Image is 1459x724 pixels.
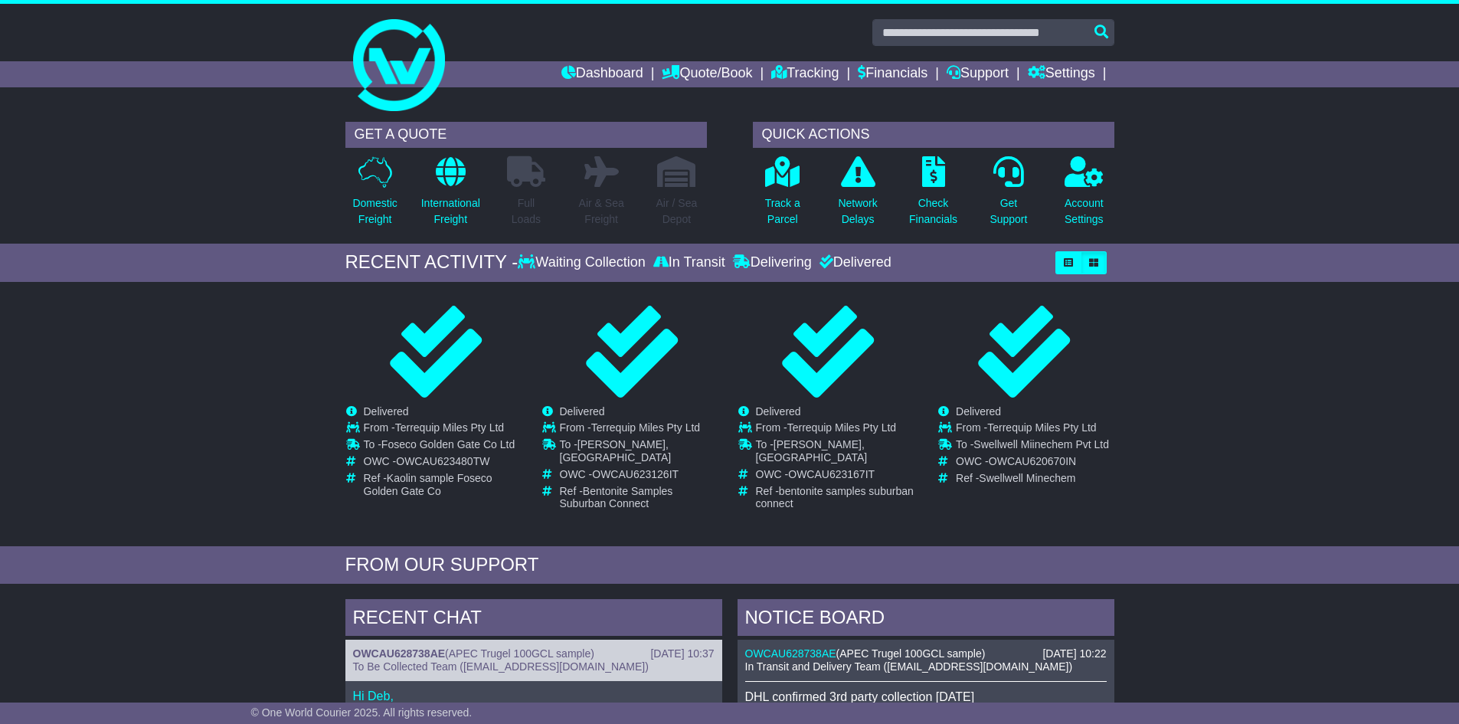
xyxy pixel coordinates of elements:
[858,61,927,87] a: Financials
[352,195,397,228] p: Domestic Freight
[956,472,1109,485] td: Ref -
[591,421,700,434] span: Terrequip Miles Pty Ltd
[353,647,715,660] div: ( )
[837,156,878,236] a: NetworkDelays
[662,61,752,87] a: Quote/Book
[838,195,877,228] p: Network Delays
[909,195,957,228] p: Check Financials
[729,254,816,271] div: Delivering
[353,647,446,660] a: OWCAU628738AE
[449,647,590,660] span: APEC Trugel 100GCL sample
[352,156,397,236] a: DomesticFreight
[756,421,918,438] td: From -
[364,421,525,438] td: From -
[771,61,839,87] a: Tracking
[364,455,525,472] td: OWC -
[1064,156,1104,236] a: AccountSettings
[518,254,649,271] div: Waiting Collection
[764,156,801,236] a: Track aParcel
[987,421,1096,434] span: Terrequip Miles Pty Ltd
[396,455,489,467] span: OWCAU623480TW
[395,421,504,434] span: Terrequip Miles Pty Ltd
[560,485,673,510] span: Bentonite Samples Suburban Connect
[756,485,918,511] td: Ref -
[561,61,643,87] a: Dashboard
[1028,61,1095,87] a: Settings
[788,468,875,480] span: OWCAU623167IT
[345,599,722,640] div: RECENT CHAT
[560,438,672,464] span: [PERSON_NAME], [GEOGRAPHIC_DATA]
[979,472,1075,484] span: Swellwell Minechem
[745,690,1107,704] p: DHL confirmed 3rd party collection [DATE]
[353,689,715,703] p: Hi Deb,
[956,455,1109,472] td: OWC -
[787,421,896,434] span: Terrequip Miles Pty Ltd
[738,599,1114,640] div: NOTICE BOARD
[989,455,1076,467] span: OWCAU620670IN
[756,405,801,418] span: Delivered
[745,660,1073,673] span: In Transit and Delivery Team ([EMAIL_ADDRESS][DOMAIN_NAME])
[765,195,800,228] p: Track a Parcel
[251,706,473,719] span: © One World Courier 2025. All rights reserved.
[345,122,707,148] div: GET A QUOTE
[1042,647,1106,660] div: [DATE] 10:22
[560,438,721,468] td: To -
[560,468,721,485] td: OWC -
[560,421,721,438] td: From -
[956,438,1109,455] td: To -
[756,438,868,464] span: [PERSON_NAME], [GEOGRAPHIC_DATA]
[420,156,481,236] a: InternationalFreight
[753,122,1114,148] div: QUICK ACTIONS
[353,660,649,673] span: To Be Collected Team ([EMAIL_ADDRESS][DOMAIN_NAME])
[507,195,545,228] p: Full Loads
[650,647,714,660] div: [DATE] 10:37
[956,405,1001,418] span: Delivered
[745,647,1107,660] div: ( )
[345,554,1114,576] div: FROM OUR SUPPORT
[560,405,605,418] span: Delivered
[839,647,981,660] span: APEC Trugel 100GCL sample
[745,647,836,660] a: OWCAU628738AE
[756,468,918,485] td: OWC -
[560,485,721,511] td: Ref -
[579,195,624,228] p: Air & Sea Freight
[990,195,1027,228] p: Get Support
[656,195,698,228] p: Air / Sea Depot
[956,421,1109,438] td: From -
[345,251,519,274] div: RECENT ACTIVITY -
[908,156,958,236] a: CheckFinancials
[756,485,914,510] span: bentonite samples suburban connect
[364,472,492,497] span: Kaolin sample Foseco Golden Gate Co
[381,438,515,450] span: Foseco Golden Gate Co Ltd
[649,254,729,271] div: In Transit
[989,156,1028,236] a: GetSupport
[592,468,679,480] span: OWCAU623126IT
[947,61,1009,87] a: Support
[421,195,480,228] p: International Freight
[1065,195,1104,228] p: Account Settings
[364,438,525,455] td: To -
[756,438,918,468] td: To -
[364,405,409,418] span: Delivered
[973,438,1109,450] span: Swellwell Miinechem Pvt Ltd
[364,472,525,498] td: Ref -
[816,254,891,271] div: Delivered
